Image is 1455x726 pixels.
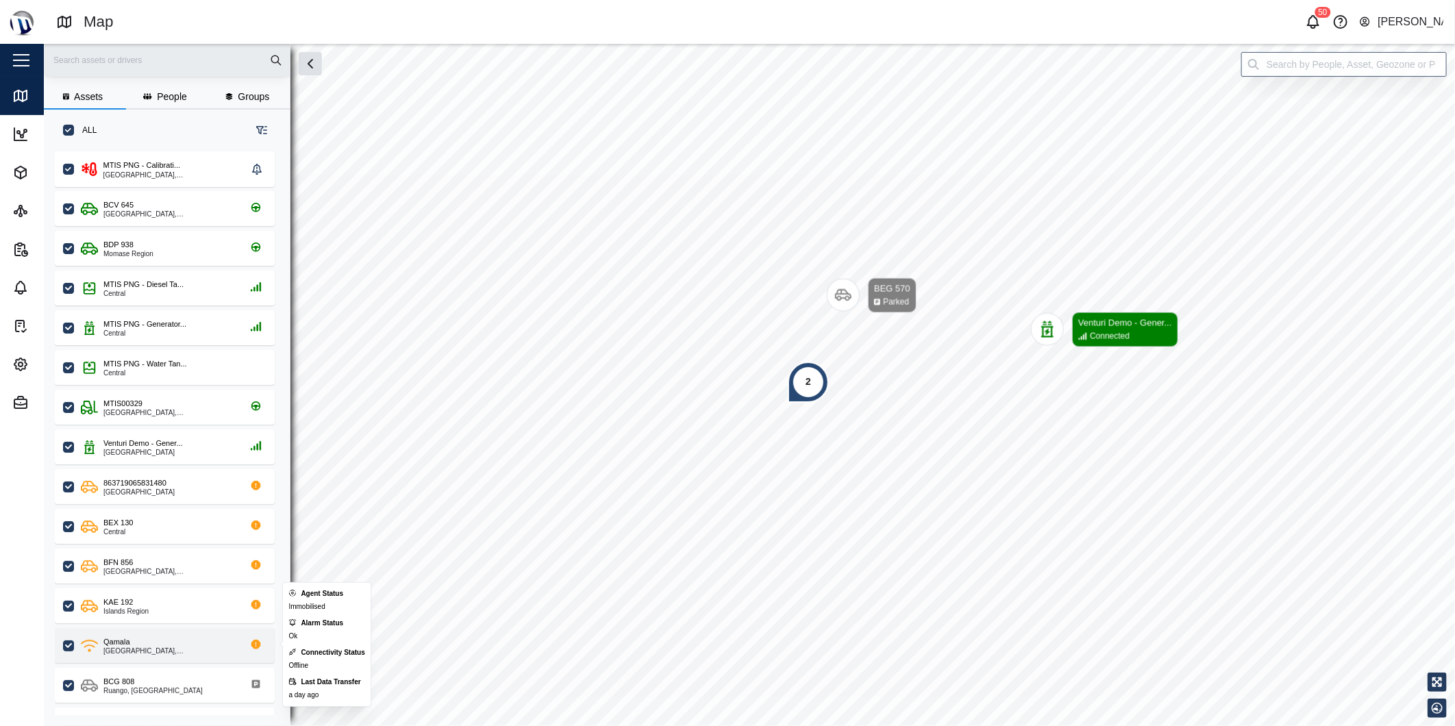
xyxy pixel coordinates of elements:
div: Settings [36,357,82,372]
div: BDP 938 [103,239,134,251]
div: Alarm Status [301,618,343,629]
div: BEX 130 [103,517,133,529]
div: Map [84,10,114,34]
div: Ruango, [GEOGRAPHIC_DATA] [103,688,203,694]
div: BCG 808 [103,676,134,688]
div: Central [103,370,187,377]
div: Momase Region [103,251,153,258]
div: Central [103,290,184,297]
div: Sites [36,203,68,218]
div: BEG 570 [874,282,910,296]
div: Map marker [827,278,917,313]
div: [GEOGRAPHIC_DATA] [103,489,175,496]
div: MTIS PNG - Generator... [103,318,186,330]
div: Central [103,529,133,536]
div: Connectivity Status [301,647,364,658]
div: Ok [288,631,297,642]
div: Parked [883,296,909,309]
div: [GEOGRAPHIC_DATA], [GEOGRAPHIC_DATA] [103,648,234,655]
div: 863719065831480 [103,477,166,489]
div: Connected [1090,330,1130,343]
div: [PERSON_NAME] [1378,14,1443,31]
div: Agent Status [301,588,343,599]
div: Offline [288,660,308,671]
div: Map marker [1031,312,1178,347]
div: Assets [36,165,75,180]
div: [GEOGRAPHIC_DATA], [GEOGRAPHIC_DATA] [103,172,247,179]
div: Admin [36,395,74,410]
canvas: Map [44,44,1455,726]
span: People [157,92,187,101]
div: Venturi Demo - Gener... [1078,316,1172,330]
div: Tasks [36,318,71,334]
div: Map [36,88,65,103]
div: KAE 192 [103,597,133,608]
input: Search by People, Asset, Geozone or Place [1241,52,1447,77]
div: 50 [1315,7,1330,18]
span: Assets [74,92,103,101]
div: 2 [806,375,811,390]
div: BCV 645 [103,199,134,211]
div: Reports [36,242,80,257]
div: Qamala [103,636,130,648]
div: [GEOGRAPHIC_DATA], [GEOGRAPHIC_DATA] [103,568,234,575]
div: [GEOGRAPHIC_DATA] [103,449,183,456]
div: BFN 856 [103,557,133,568]
div: Alarms [36,280,77,295]
div: grid [55,147,290,715]
div: Venturi Demo - Gener... [103,438,183,449]
div: MTIS PNG - Water Tan... [103,358,187,370]
div: MTIS PNG - Calibrati... [103,160,180,171]
img: Main Logo [7,7,37,37]
div: Immobilised [288,601,325,612]
input: Search assets or drivers [52,50,282,71]
div: a day ago [288,690,319,701]
div: Islands Region [103,608,149,615]
div: Dashboard [36,127,94,142]
span: Groups [238,92,269,101]
button: [PERSON_NAME] [1358,12,1444,32]
div: [GEOGRAPHIC_DATA], [GEOGRAPHIC_DATA] [103,410,234,416]
div: MTIS PNG - Diesel Ta... [103,279,184,290]
div: [GEOGRAPHIC_DATA], [GEOGRAPHIC_DATA] [103,211,234,218]
div: Central [103,330,186,337]
div: Last Data Transfer [301,677,360,688]
div: Map marker [788,362,829,403]
div: MTIS00329 [103,398,142,410]
label: ALL [74,125,97,136]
